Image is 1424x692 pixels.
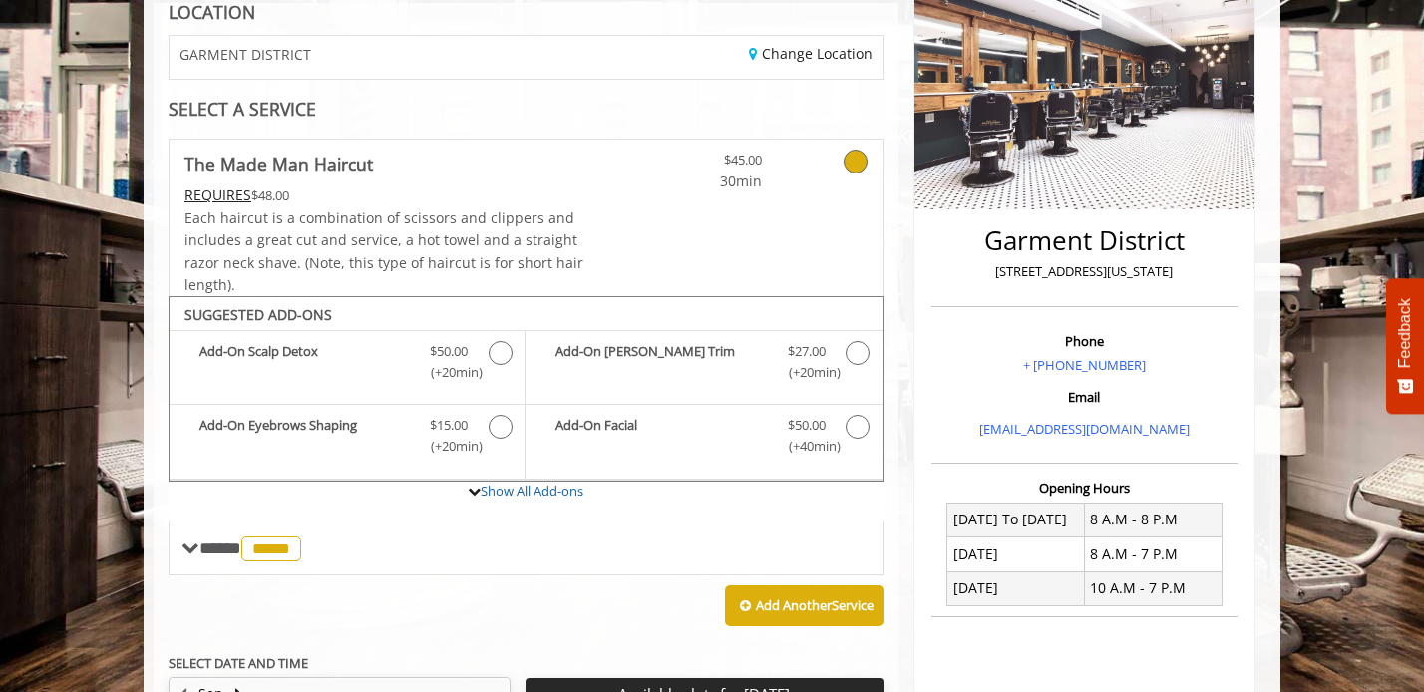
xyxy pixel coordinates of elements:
[179,47,311,62] span: GARMENT DISTRICT
[777,436,836,457] span: (+40min )
[1084,503,1222,536] td: 8 A.M - 8 P.M
[947,503,1085,536] td: [DATE] To [DATE]
[644,171,762,192] span: 30min
[481,482,583,500] a: Show All Add-ons
[947,571,1085,605] td: [DATE]
[1396,298,1414,368] span: Feedback
[947,537,1085,571] td: [DATE]
[1386,278,1424,414] button: Feedback - Show survey
[749,44,873,63] a: Change Location
[420,436,479,457] span: (+20min )
[936,226,1233,255] h2: Garment District
[788,415,826,436] span: $50.00
[184,305,332,324] b: SUGGESTED ADD-ONS
[179,341,515,388] label: Add-On Scalp Detox
[199,341,410,383] b: Add-On Scalp Detox
[555,415,767,457] b: Add-On Facial
[931,481,1238,495] h3: Opening Hours
[1084,537,1222,571] td: 8 A.M - 7 P.M
[936,334,1233,348] h3: Phone
[936,390,1233,404] h3: Email
[184,208,583,294] span: Each haircut is a combination of scissors and clippers and includes a great cut and service, a ho...
[555,341,767,383] b: Add-On [PERSON_NAME] Trim
[1084,571,1222,605] td: 10 A.M - 7 P.M
[430,341,468,362] span: $50.00
[169,654,308,672] b: SELECT DATE AND TIME
[756,596,874,614] b: Add Another Service
[1023,356,1146,374] a: + [PHONE_NUMBER]
[644,140,762,192] a: $45.00
[535,341,872,388] label: Add-On Beard Trim
[725,585,884,627] button: Add AnotherService
[430,415,468,436] span: $15.00
[420,362,479,383] span: (+20min )
[936,261,1233,282] p: [STREET_ADDRESS][US_STATE]
[184,150,373,177] b: The Made Man Haircut
[169,296,884,482] div: The Made Man Haircut Add-onS
[777,362,836,383] span: (+20min )
[199,415,410,457] b: Add-On Eyebrows Shaping
[535,415,872,462] label: Add-On Facial
[184,184,585,206] div: $48.00
[179,415,515,462] label: Add-On Eyebrows Shaping
[169,100,884,119] div: SELECT A SERVICE
[979,420,1190,438] a: [EMAIL_ADDRESS][DOMAIN_NAME]
[788,341,826,362] span: $27.00
[184,185,251,204] span: This service needs some Advance to be paid before we block your appointment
